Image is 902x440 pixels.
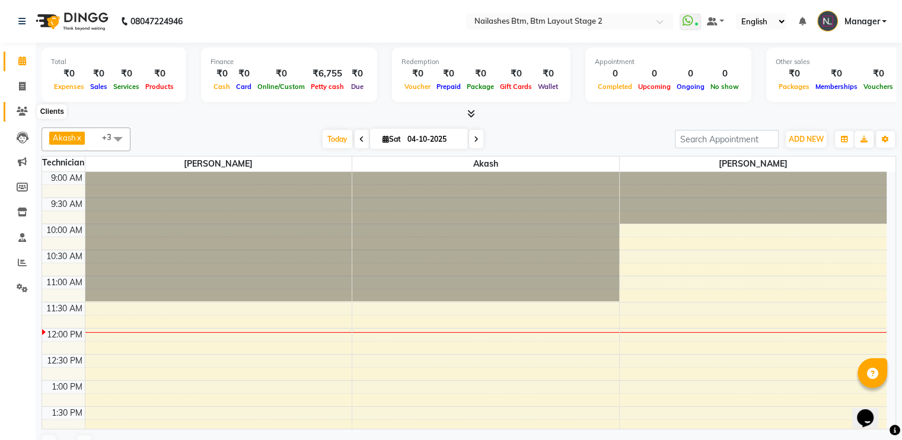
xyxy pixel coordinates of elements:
span: Petty cash [308,82,347,91]
span: Cash [211,82,233,91]
span: Vouchers [860,82,896,91]
span: Manager [844,15,879,28]
img: logo [30,5,111,38]
div: Total [51,57,177,67]
span: +3 [102,132,120,142]
div: ₹0 [434,67,464,81]
span: Akash [352,157,619,171]
span: Upcoming [635,82,674,91]
span: No show [707,82,742,91]
div: 10:30 AM [44,250,85,263]
span: Today [323,130,352,148]
div: ₹0 [812,67,860,81]
div: 9:30 AM [49,198,85,211]
div: 11:30 AM [44,302,85,315]
span: Card [233,82,254,91]
div: 0 [595,67,635,81]
span: Completed [595,82,635,91]
div: Technician [42,157,85,169]
div: 0 [635,67,674,81]
img: Manager [817,11,838,31]
span: Services [110,82,142,91]
div: ₹0 [233,67,254,81]
div: ₹0 [401,67,434,81]
span: Gift Cards [497,82,535,91]
div: ₹0 [497,67,535,81]
span: Ongoing [674,82,707,91]
div: ₹0 [87,67,110,81]
iframe: chat widget [852,393,890,428]
input: 2025-10-04 [404,130,463,148]
div: Finance [211,57,368,67]
b: 08047224946 [130,5,183,38]
span: ADD NEW [789,135,824,144]
div: 1:00 PM [49,381,85,393]
div: ₹0 [254,67,308,81]
span: Expenses [51,82,87,91]
a: x [76,133,81,142]
span: Wallet [535,82,561,91]
div: Clients [37,105,67,119]
span: Due [348,82,366,91]
div: Redemption [401,57,561,67]
span: Akash [53,133,76,142]
div: ₹0 [535,67,561,81]
div: ₹0 [347,67,368,81]
div: 9:00 AM [49,172,85,184]
span: Package [464,82,497,91]
div: ₹0 [464,67,497,81]
div: Appointment [595,57,742,67]
div: ₹6,755 [308,67,347,81]
div: ₹0 [211,67,233,81]
div: 1:30 PM [49,407,85,419]
div: ₹0 [51,67,87,81]
div: 10:00 AM [44,224,85,237]
span: Online/Custom [254,82,308,91]
div: 12:30 PM [44,355,85,367]
span: Products [142,82,177,91]
span: Memberships [812,82,860,91]
div: 11:00 AM [44,276,85,289]
span: [PERSON_NAME] [85,157,352,171]
input: Search Appointment [675,130,779,148]
div: ₹0 [110,67,142,81]
div: 0 [707,67,742,81]
span: [PERSON_NAME] [620,157,887,171]
div: ₹0 [142,67,177,81]
span: Sat [380,135,404,144]
div: ₹0 [860,67,896,81]
span: Voucher [401,82,434,91]
div: ₹0 [776,67,812,81]
div: 12:00 PM [44,329,85,341]
button: ADD NEW [786,131,827,148]
span: Packages [776,82,812,91]
div: 0 [674,67,707,81]
span: Sales [87,82,110,91]
span: Prepaid [434,82,464,91]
